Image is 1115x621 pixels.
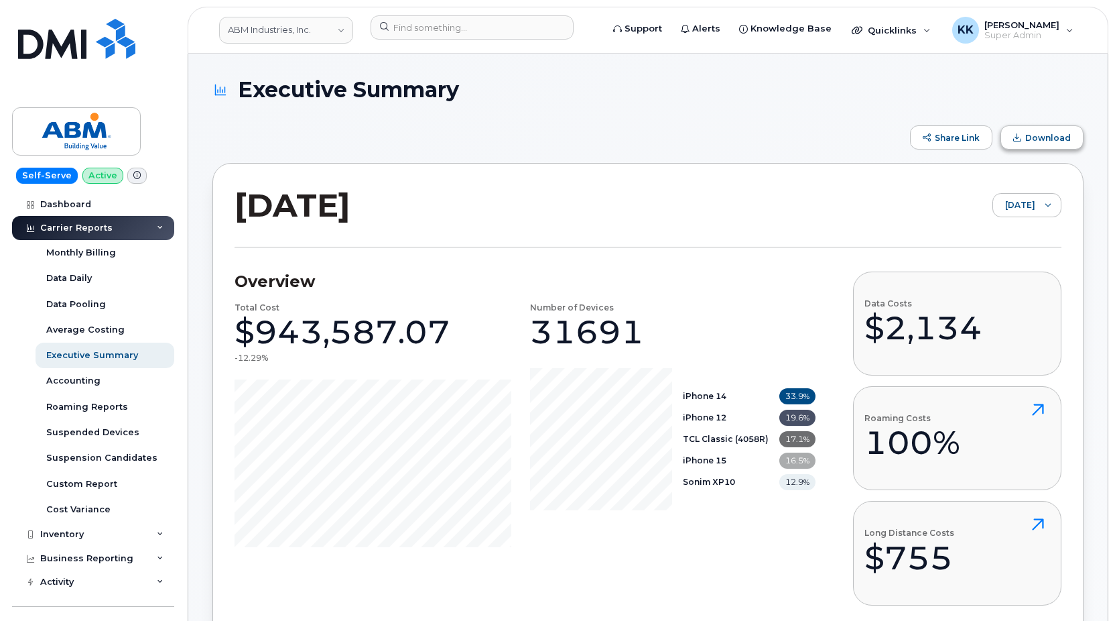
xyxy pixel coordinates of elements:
[864,422,960,463] div: 100%
[779,431,815,447] span: 17.1%
[683,391,726,401] b: iPhone 14
[530,312,644,352] div: 31691
[235,352,268,363] div: -12.29%
[683,434,769,444] b: TCL Classic (4058R)
[530,303,614,312] h4: Number of Devices
[235,272,815,292] h3: Overview
[235,185,350,225] h2: [DATE]
[1000,125,1084,150] button: Download
[853,501,1061,605] button: Long Distance Costs$755
[864,538,954,578] div: $755
[683,412,726,422] b: iPhone 12
[935,133,980,143] span: Share Link
[910,125,992,150] button: Share Link
[779,453,815,469] span: 16.5%
[683,455,726,465] b: iPhone 15
[864,414,960,422] h4: Roaming Costs
[238,78,459,101] span: Executive Summary
[993,194,1035,218] span: July 2025
[779,410,815,426] span: 19.6%
[683,477,735,487] b: Sonim XP10
[864,308,982,348] div: $2,134
[1025,133,1071,143] span: Download
[864,528,954,537] h4: Long Distance Costs
[864,299,982,308] h4: Data Costs
[779,474,815,490] span: 12.9%
[235,303,279,312] h4: Total Cost
[779,388,815,404] span: 33.9%
[235,312,450,352] div: $943,587.07
[853,386,1061,490] button: Roaming Costs100%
